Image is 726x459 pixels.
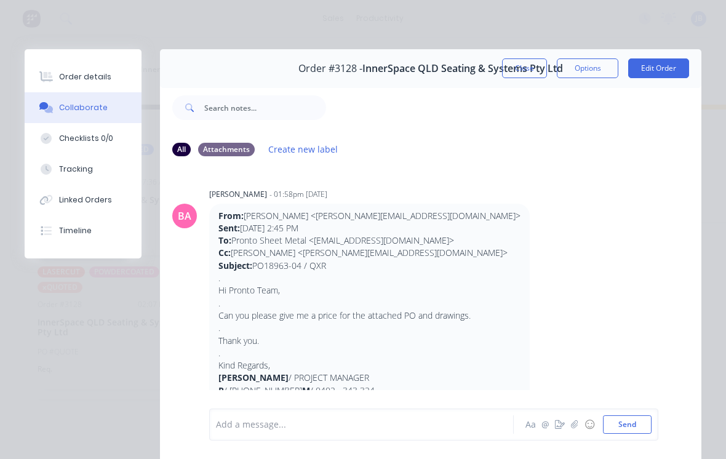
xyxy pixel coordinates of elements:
div: [PERSON_NAME] [209,189,267,200]
div: Tracking [59,164,93,175]
button: @ [538,417,552,432]
strong: From: [218,210,244,222]
div: BA [178,209,191,223]
div: Attachments [198,143,255,156]
strong: To: [218,234,231,246]
p: / [PHONE_NUMBER] / 0402 343 324 [218,385,521,397]
button: Edit Order [628,58,689,78]
strong: [PERSON_NAME] [218,372,289,383]
p: . [218,322,521,334]
div: All [172,143,191,156]
div: Linked Orders [59,194,112,206]
p: . [218,347,521,359]
button: Linked Orders [25,185,142,215]
button: Timeline [25,215,142,246]
div: Timeline [59,225,92,236]
p: Hi Pronto Team, [218,284,521,297]
button: Tracking [25,154,142,185]
div: Order details [59,71,111,82]
strong: P [218,385,224,396]
div: Checklists 0/0 [59,133,113,144]
p: . [218,272,521,284]
strong: M [302,385,310,396]
button: Aa [523,417,538,432]
p: . [218,297,521,309]
strong: Cc: [218,247,231,258]
button: Create new label [262,141,345,158]
p: Thank you. [218,335,521,347]
div: - 01:58pm [DATE] [269,189,327,200]
input: Search notes... [204,95,326,120]
button: Checklists 0/0 [25,123,142,154]
button: Options [557,58,618,78]
button: Collaborate [25,92,142,123]
div: Collaborate [59,102,108,113]
p: Can you please give me a price for the attached PO and drawings. [218,309,521,322]
button: Order details [25,62,142,92]
p: / PROJECT MANAGER [218,372,521,384]
button: ☺ [582,417,597,432]
p: Kind Regards, [218,359,521,372]
button: Close [502,58,547,78]
strong: Subject: [218,260,252,271]
span: Order #3128 - [298,63,362,74]
button: Send [603,415,652,434]
p: [PERSON_NAME] <[PERSON_NAME][EMAIL_ADDRESS][DOMAIN_NAME]> [DATE] 2:45 PM Pronto Sheet Metal <[EMA... [218,210,521,272]
strong: Sent: [218,222,240,234]
span: InnerSpace QLD Seating & Systems Pty Ltd [362,63,563,74]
